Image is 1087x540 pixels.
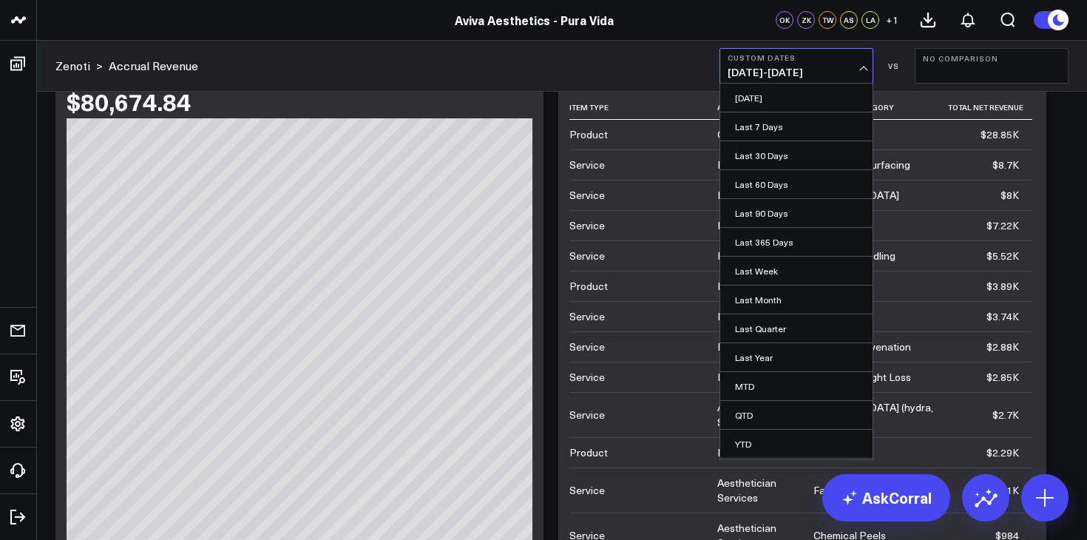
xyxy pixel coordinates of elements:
[569,249,605,263] div: Service
[720,170,873,198] a: Last 60 Days
[717,370,799,385] div: Medical Wellness
[569,127,608,142] div: Product
[569,340,605,354] div: Service
[720,141,873,169] a: Last 30 Days
[986,370,1019,385] div: $2.85K
[819,11,836,29] div: TW
[822,474,950,522] a: AskCorral
[67,88,191,115] div: $80,674.84
[923,54,1060,63] b: No Comparison
[861,11,879,29] div: LA
[720,112,873,141] a: Last 7 Days
[797,11,815,29] div: ZK
[728,67,865,78] span: [DATE] - [DATE]
[813,483,906,498] div: Facial, Non-medical
[720,314,873,342] a: Last Quarter
[720,343,873,371] a: Last Year
[720,84,873,112] a: [DATE]
[569,218,605,233] div: Service
[720,430,873,458] a: YTD
[717,309,791,324] div: Energy Devices
[992,408,1019,422] div: $2.7K
[455,12,614,28] a: Aviva Aesthetics - Pura Vida
[55,58,90,74] a: Zenoti
[776,11,793,29] div: OK
[717,249,791,263] div: Energy Devices
[719,48,873,84] button: Custom Dates[DATE]-[DATE]
[569,279,608,294] div: Product
[55,58,103,74] div: >
[720,228,873,256] a: Last 365 Days
[109,58,198,74] a: Accrual Revenue
[986,249,1019,263] div: $5.52K
[728,53,865,62] b: Custom Dates
[720,257,873,285] a: Last Week
[720,372,873,400] a: MTD
[717,279,744,294] div: Retail
[915,48,1069,84] button: No Comparison
[840,11,858,29] div: AS
[886,15,898,25] span: + 1
[717,445,744,460] div: Retail
[992,158,1019,172] div: $8.7K
[569,483,605,498] div: Service
[1000,188,1019,203] div: $8K
[883,11,901,29] button: +1
[813,400,935,430] div: [MEDICAL_DATA] (hydra, micro)
[813,95,948,120] th: Aviva Sub Category
[569,309,605,324] div: Service
[569,188,605,203] div: Service
[986,340,1019,354] div: $2.88K
[569,95,717,120] th: Item Type
[717,95,813,120] th: Aviva Category
[981,127,1019,142] div: $28.85K
[717,476,800,505] div: Aesthetician Services
[986,309,1019,324] div: $3.74K
[720,459,873,487] a: Custom Dates
[717,127,776,142] div: Consumable
[720,199,873,227] a: Last 90 Days
[717,340,799,354] div: Medical Wellness
[948,95,1032,120] th: Total Net Revenue
[717,218,776,233] div: Not Mapped
[717,158,791,172] div: Energy Devices
[986,445,1019,460] div: $2.29K
[720,401,873,429] a: QTD
[881,61,907,70] div: VS
[717,188,791,203] div: Energy Devices
[717,400,800,430] div: Aesthetician Services
[986,279,1019,294] div: $3.89K
[569,158,605,172] div: Service
[986,218,1019,233] div: $7.22K
[569,370,605,385] div: Service
[720,286,873,314] a: Last Month
[569,408,605,422] div: Service
[569,445,608,460] div: Product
